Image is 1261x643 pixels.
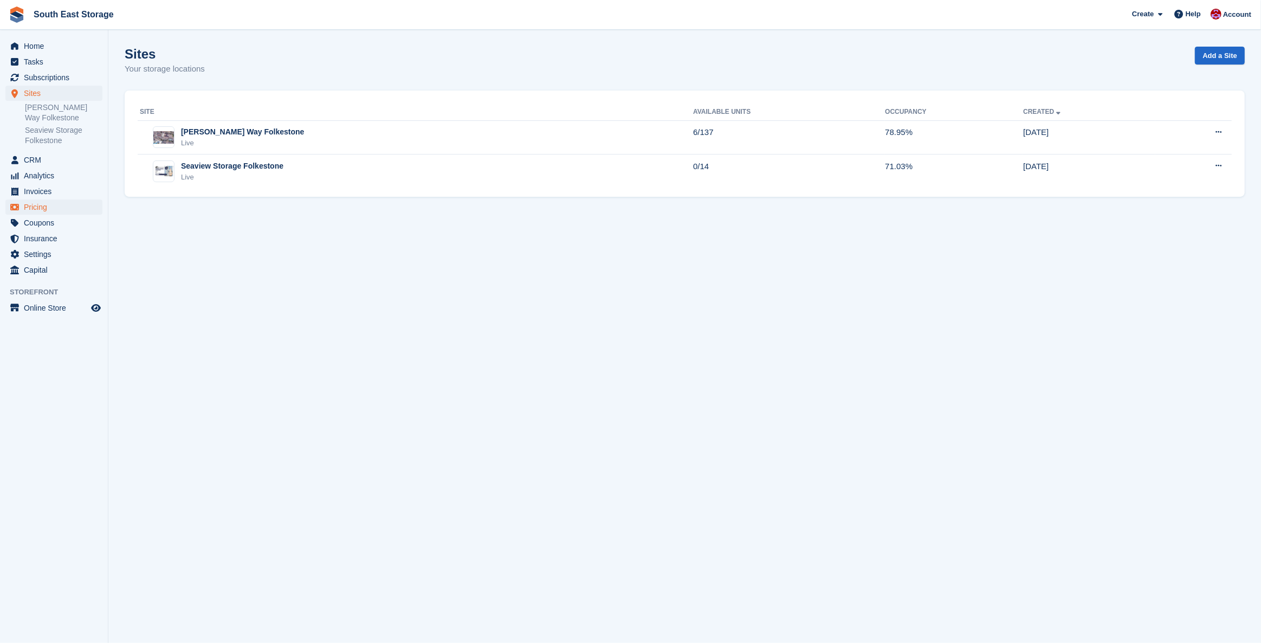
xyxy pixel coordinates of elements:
a: menu [5,168,102,183]
a: menu [5,300,102,316]
a: menu [5,86,102,101]
span: Storefront [10,287,108,298]
a: menu [5,54,102,69]
td: 78.95% [885,120,1023,155]
span: Subscriptions [24,70,89,85]
a: South East Storage [29,5,118,23]
span: Pricing [24,200,89,215]
a: menu [5,231,102,246]
span: Capital [24,262,89,278]
span: Coupons [24,215,89,230]
span: Account [1223,9,1251,20]
span: Tasks [24,54,89,69]
div: Live [181,172,283,183]
a: Created [1023,108,1063,115]
a: menu [5,247,102,262]
span: Home [24,38,89,54]
div: [PERSON_NAME] Way Folkestone [181,126,304,138]
h1: Sites [125,47,205,61]
span: Settings [24,247,89,262]
span: Online Store [24,300,89,316]
span: Sites [24,86,89,101]
span: Help [1186,9,1201,20]
span: Insurance [24,231,89,246]
a: menu [5,70,102,85]
span: Analytics [24,168,89,183]
div: Live [181,138,304,149]
td: 0/14 [693,155,885,188]
span: CRM [24,152,89,168]
div: Seaview Storage Folkestone [181,160,283,172]
img: Roger Norris [1211,9,1221,20]
td: 6/137 [693,120,885,155]
th: Site [138,104,693,121]
img: Image of Ross Way Folkestone site [153,131,174,144]
a: menu [5,215,102,230]
a: menu [5,38,102,54]
img: stora-icon-8386f47178a22dfd0bd8f6a31ec36ba5ce8667c1dd55bd0f319d3a0aa187defe.svg [9,7,25,23]
span: Create [1132,9,1154,20]
td: 71.03% [885,155,1023,188]
a: [PERSON_NAME] Way Folkestone [25,102,102,123]
a: menu [5,152,102,168]
img: Image of Seaview Storage Folkestone site [153,166,174,176]
td: [DATE] [1023,155,1155,188]
a: menu [5,262,102,278]
a: menu [5,200,102,215]
a: menu [5,184,102,199]
a: Seaview Storage Folkestone [25,125,102,146]
span: Invoices [24,184,89,199]
p: Your storage locations [125,63,205,75]
td: [DATE] [1023,120,1155,155]
th: Occupancy [885,104,1023,121]
th: Available Units [693,104,885,121]
a: Preview store [89,301,102,314]
a: Add a Site [1195,47,1245,65]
